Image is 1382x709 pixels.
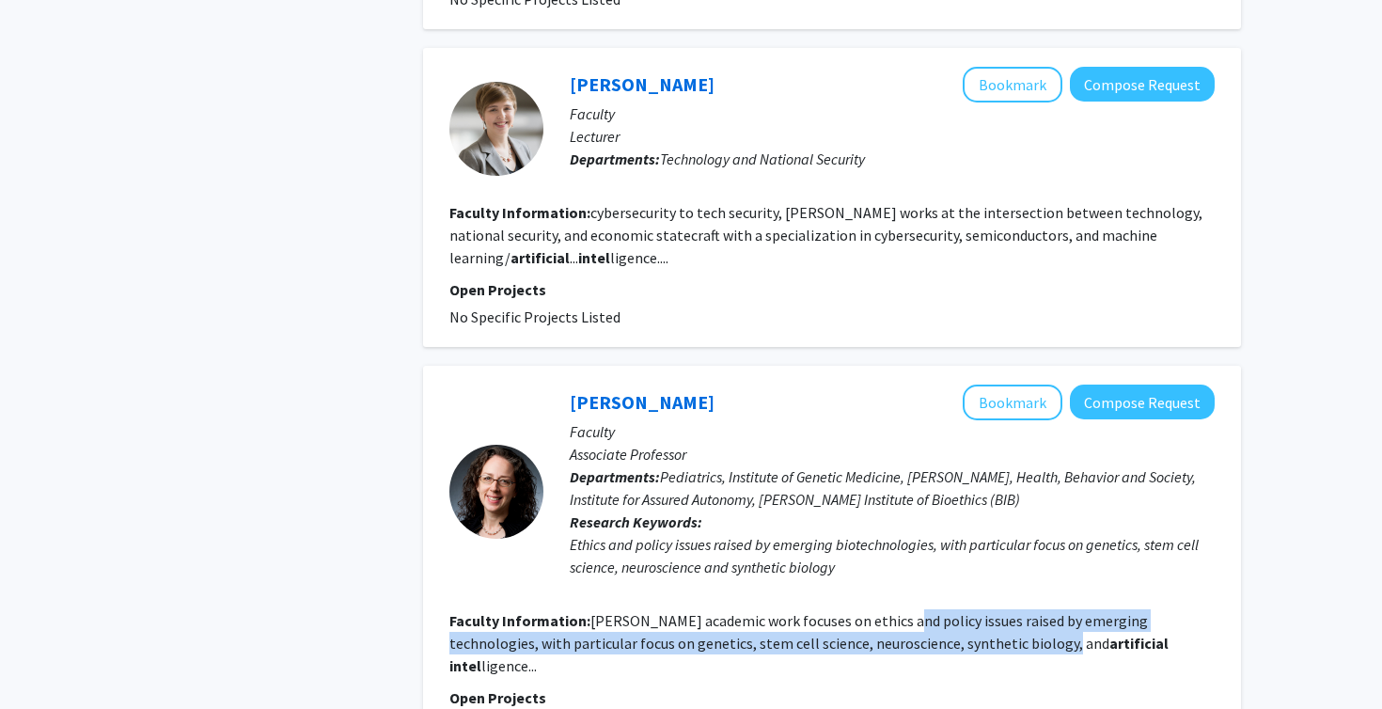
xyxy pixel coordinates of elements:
[660,150,865,168] span: Technology and National Security
[449,278,1215,301] p: Open Projects
[449,611,590,630] b: Faculty Information:
[449,307,620,326] span: No Specific Projects Listed
[449,686,1215,709] p: Open Projects
[449,203,590,222] b: Faculty Information:
[570,512,702,531] b: Research Keywords:
[1109,634,1169,653] b: artificial
[963,67,1062,102] button: Add Melissa Griffith to Bookmarks
[570,390,715,414] a: [PERSON_NAME]
[963,385,1062,420] button: Add Debra Mathews to Bookmarks
[14,624,80,695] iframe: Chat
[570,533,1215,578] div: Ethics and policy issues raised by emerging biotechnologies, with particular focus on genetics, s...
[570,467,1196,509] span: Pediatrics, Institute of Genetic Medicine, [PERSON_NAME], Health, Behavior and Society, Institute...
[570,102,1215,125] p: Faculty
[570,72,715,96] a: [PERSON_NAME]
[449,656,481,675] b: intel
[570,125,1215,148] p: Lecturer
[570,420,1215,443] p: Faculty
[1070,385,1215,419] button: Compose Request to Debra Mathews
[578,248,610,267] b: intel
[570,150,660,168] b: Departments:
[510,248,570,267] b: artificial
[449,611,1169,675] fg-read-more: [PERSON_NAME] academic work focuses on ethics and policy issues raised by emerging technologies, ...
[1070,67,1215,102] button: Compose Request to Melissa Griffith
[570,467,660,486] b: Departments:
[570,443,1215,465] p: Associate Professor
[449,203,1202,267] fg-read-more: cybersecurity to tech security, [PERSON_NAME] works at the intersection between technology, natio...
